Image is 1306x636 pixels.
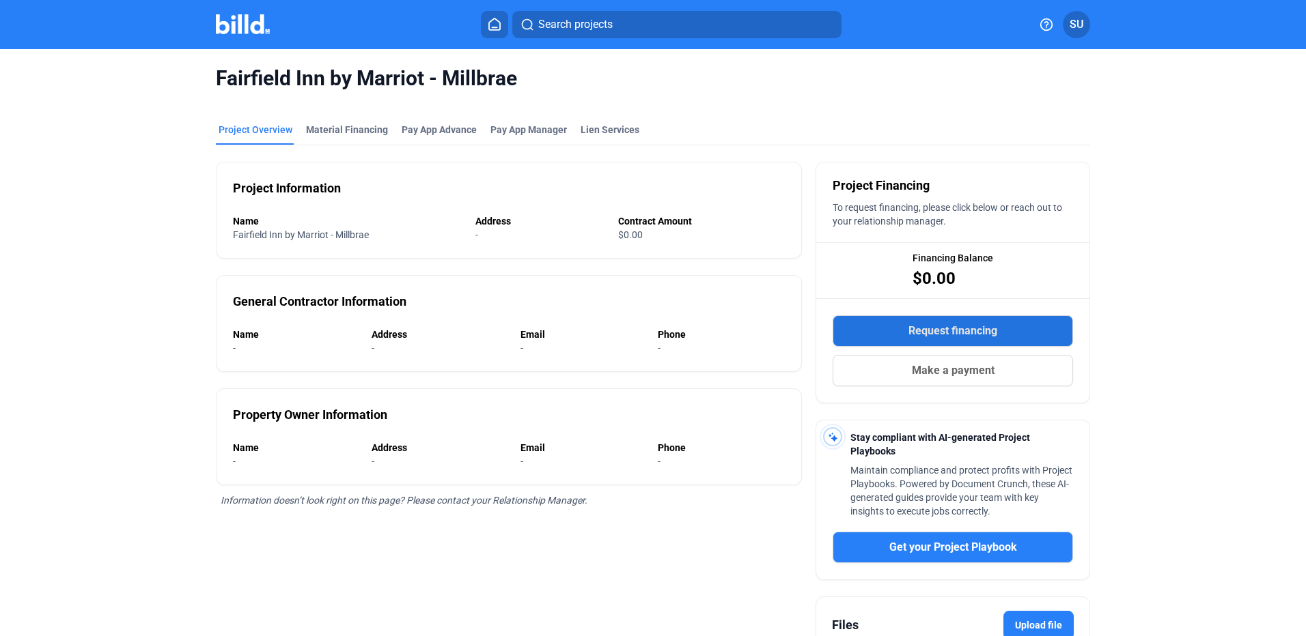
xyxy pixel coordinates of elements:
span: To request financing, please click below or reach out to your relationship manager. [833,202,1062,227]
span: - [233,456,236,467]
div: General Contractor Information [233,292,406,311]
div: Contract Amount [618,214,785,228]
div: Property Owner Information [233,405,387,424]
span: Maintain compliance and protect profits with Project Playbooks. Powered by Document Crunch, these... [850,465,1072,517]
span: Project Financing [833,176,930,195]
button: Search projects [512,11,842,38]
div: Address [372,441,506,454]
div: Pay App Advance [402,123,477,136]
div: Name [233,214,462,228]
span: $0.00 [618,229,643,240]
span: Fairfield Inn by Marriot - Millbrae [233,229,369,240]
span: Request financing [908,323,997,339]
img: Billd Company Logo [216,14,270,34]
div: Email [520,441,644,454]
span: Information doesn’t look right on this page? Please contact your Relationship Manager. [221,495,587,506]
div: Files [832,616,859,635]
span: - [475,229,478,240]
button: SU [1063,11,1090,38]
span: Get your Project Playbook [889,539,1017,555]
button: Make a payment [833,355,1073,386]
div: Lien Services [581,123,639,136]
span: Pay App Manager [490,123,567,136]
div: Email [520,328,644,341]
div: Name [233,441,358,454]
span: - [233,343,236,353]
span: Search projects [538,16,613,33]
div: Name [233,328,358,341]
span: - [520,456,523,467]
div: Address [372,328,506,341]
span: - [520,343,523,353]
div: Project Information [233,179,341,198]
div: Project Overview [219,123,292,136]
span: - [372,343,374,353]
button: Get your Project Playbook [833,532,1073,563]
div: Phone [658,441,785,454]
span: Fairfield Inn by Marriot - Millbrae [216,66,1090,91]
span: SU [1070,16,1083,33]
button: Request financing [833,315,1073,347]
span: $0.00 [913,268,956,289]
div: Phone [658,328,785,341]
span: - [658,343,661,353]
span: Financing Balance [913,251,993,265]
span: Stay compliant with AI-generated Project Playbooks [850,432,1030,457]
span: - [372,456,374,467]
span: - [658,456,661,467]
div: Material Financing [306,123,388,136]
div: Address [475,214,604,228]
span: Make a payment [912,362,995,379]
